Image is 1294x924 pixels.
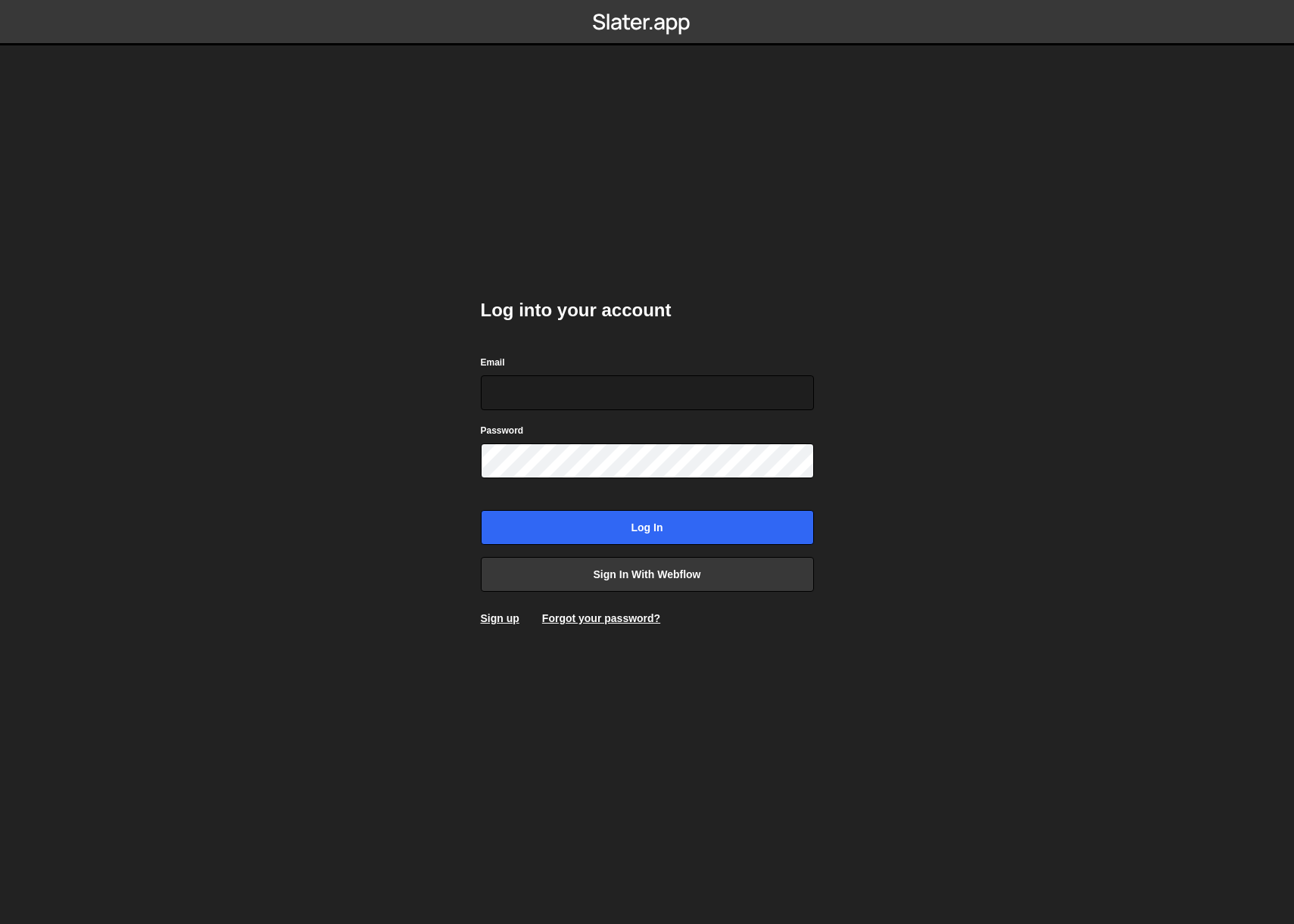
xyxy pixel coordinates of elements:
[481,355,505,370] label: Email
[481,557,814,592] a: Sign in with Webflow
[481,612,519,624] a: Sign up
[542,612,660,624] a: Forgot your password?
[481,510,814,545] input: Log in
[481,298,814,322] h2: Log into your account
[481,423,524,438] label: Password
